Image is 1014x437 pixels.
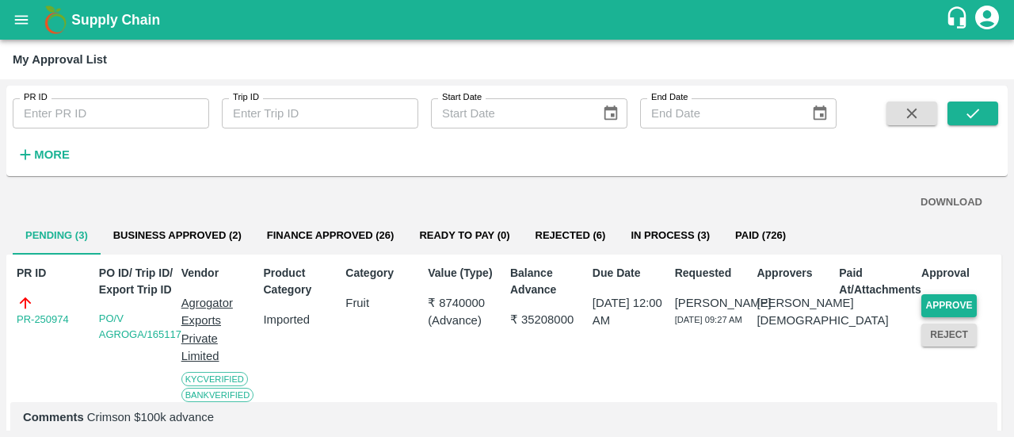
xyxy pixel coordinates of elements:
[263,311,339,328] p: Imported
[593,265,669,282] p: Due Date
[510,265,586,298] p: Balance Advance
[34,148,70,161] strong: More
[181,388,254,402] span: Bank Verified
[99,265,175,298] p: PO ID/ Trip ID/ Export Trip ID
[17,265,93,282] p: PR ID
[13,217,101,255] button: Pending (3)
[40,4,71,36] img: logo
[406,217,522,255] button: Ready To Pay (0)
[181,294,257,365] p: Agrogator Exports Private Limited
[3,2,40,38] button: open drawer
[523,217,619,255] button: Rejected (6)
[181,265,257,282] p: Vendor
[181,372,248,386] span: KYC Verified
[24,91,48,104] label: PR ID
[17,312,69,328] a: PR-250974
[973,3,1001,36] div: account of current user
[13,141,74,168] button: More
[13,98,209,128] input: Enter PR ID
[254,217,407,255] button: Finance Approved (26)
[222,98,418,128] input: Enter Trip ID
[722,217,799,255] button: Paid (726)
[71,9,945,31] a: Supply Chain
[23,411,84,424] b: Comments
[675,315,742,324] span: [DATE] 09:27 AM
[428,294,504,312] p: ₹ 8740000
[345,294,421,312] p: Fruit
[921,294,977,317] button: Approve
[675,294,751,312] p: [PERSON_NAME]
[757,294,833,330] p: [PERSON_NAME][DEMOGRAPHIC_DATA]
[345,265,421,282] p: Category
[510,311,586,328] p: ₹ 35208000
[263,265,339,298] p: Product Category
[596,98,626,128] button: Choose date
[71,12,160,28] b: Supply Chain
[921,265,997,282] p: Approval
[921,324,977,347] button: Reject
[23,408,985,426] p: Crimson $100k advance
[805,98,835,128] button: Choose date
[233,91,259,104] label: Trip ID
[428,312,504,329] p: ( Advance )
[757,265,833,282] p: Approvers
[593,294,669,330] p: [DATE] 12:00 AM
[914,189,989,217] button: DOWNLOAD
[442,91,482,104] label: Start Date
[13,49,107,70] div: My Approval List
[431,98,589,128] input: Start Date
[839,265,915,298] p: Paid At/Attachments
[651,91,688,104] label: End Date
[101,217,254,255] button: Business Approved (2)
[428,265,504,282] p: Value (Type)
[618,217,722,255] button: In Process (3)
[945,6,973,34] div: customer-support
[640,98,799,128] input: End Date
[99,312,181,340] a: PO/V AGROGA/165117
[675,265,751,282] p: Requested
